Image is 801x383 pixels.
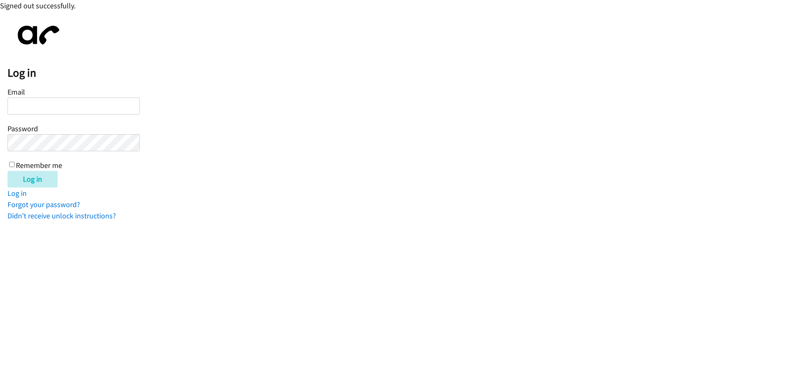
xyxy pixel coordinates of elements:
a: Forgot your password? [8,200,80,209]
label: Email [8,87,25,97]
a: Log in [8,188,27,198]
img: aphone-8a226864a2ddd6a5e75d1ebefc011f4aa8f32683c2d82f3fb0802fe031f96514.svg [8,19,66,52]
h2: Log in [8,66,801,80]
label: Password [8,124,38,133]
input: Log in [8,171,58,188]
a: Didn't receive unlock instructions? [8,211,116,220]
label: Remember me [16,160,62,170]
